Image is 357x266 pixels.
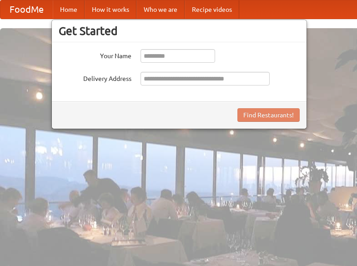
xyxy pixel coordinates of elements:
[237,108,300,122] button: Find Restaurants!
[85,0,136,19] a: How it works
[59,24,300,38] h3: Get Started
[0,0,53,19] a: FoodMe
[59,72,131,83] label: Delivery Address
[185,0,239,19] a: Recipe videos
[59,49,131,60] label: Your Name
[136,0,185,19] a: Who we are
[53,0,85,19] a: Home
